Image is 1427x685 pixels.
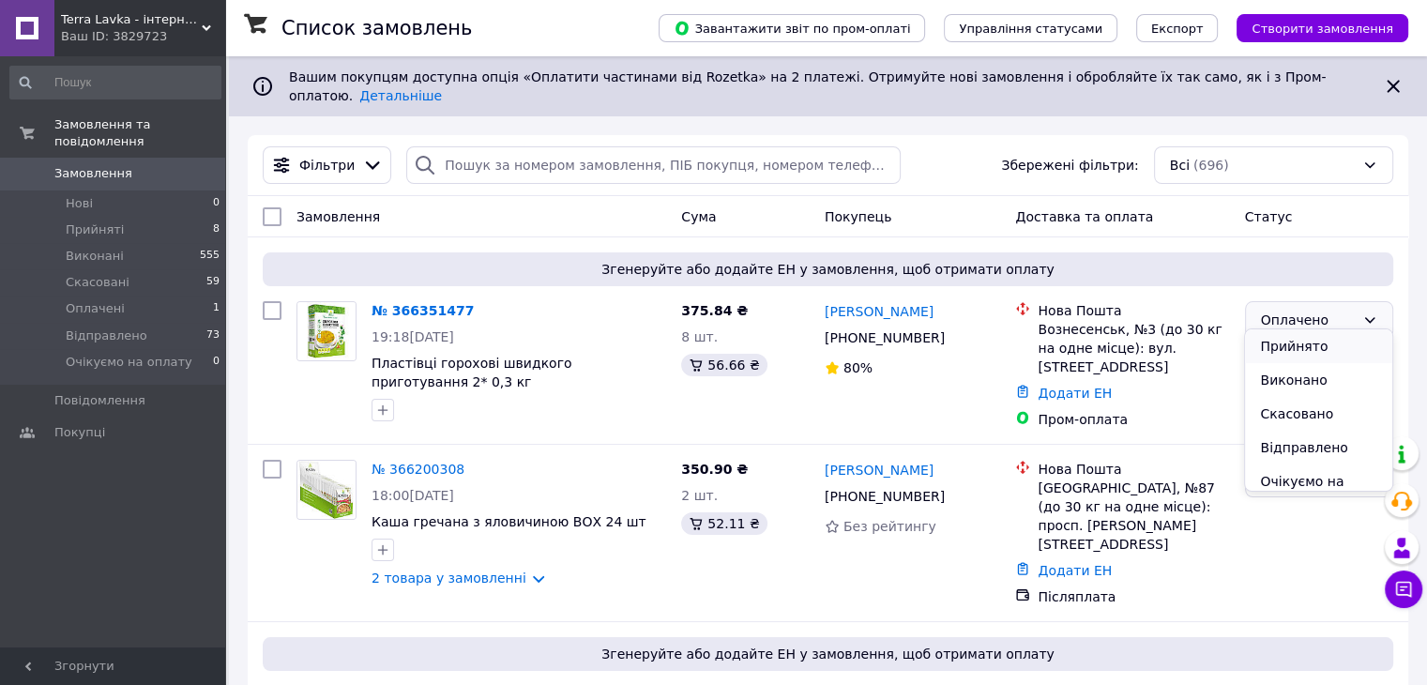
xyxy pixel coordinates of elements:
a: № 366351477 [372,303,474,318]
span: Управління статусами [959,22,1102,36]
span: 2 шт. [681,488,718,503]
button: Експорт [1136,14,1219,42]
a: № 366200308 [372,462,464,477]
a: 2 товара у замовленні [372,571,526,586]
span: Прийняті [66,221,124,238]
a: [PERSON_NAME] [825,302,934,321]
span: Покупець [825,209,891,224]
img: Фото товару [297,302,356,360]
span: Згенеруйте або додайте ЕН у замовлення, щоб отримати оплату [270,260,1386,279]
li: Скасовано [1245,397,1391,431]
span: 555 [200,248,220,265]
span: Очікуємо на оплату [66,354,192,371]
button: Завантажити звіт по пром-оплаті [659,14,925,42]
span: Без рейтингу [843,519,936,534]
span: 73 [206,327,220,344]
span: Замовлення [54,165,132,182]
span: Terra Lavka - інтернет-магазин продуктів харчування та товарів для домашніх тварин [61,11,202,28]
a: Створити замовлення [1218,20,1408,35]
span: Всі [1170,156,1190,175]
button: Створити замовлення [1237,14,1408,42]
span: Скасовані [66,274,129,291]
span: Замовлення та повідомлення [54,116,225,150]
span: Покупці [54,424,105,441]
div: [PHONE_NUMBER] [821,325,949,351]
span: Фільтри [299,156,355,175]
span: Створити замовлення [1252,22,1393,36]
span: 80% [843,360,873,375]
span: Статус [1245,209,1293,224]
span: 0 [213,195,220,212]
li: Виконано [1245,363,1391,397]
div: Нова Пошта [1038,460,1229,479]
a: Каша гречана з яловичиною ВОХ 24 шт [372,514,646,529]
span: Виконані [66,248,124,265]
span: Завантажити звіт по пром-оплаті [674,20,910,37]
h1: Список замовлень [281,17,472,39]
span: 8 шт. [681,329,718,344]
div: Вознесенськ, №3 (до 30 кг на одне місце): вул. [STREET_ADDRESS] [1038,320,1229,376]
span: Вашим покупцям доступна опція «Оплатити частинами від Rozetka» на 2 платежі. Отримуйте нові замов... [289,69,1326,103]
div: 52.11 ₴ [681,512,767,535]
input: Пошук [9,66,221,99]
span: 19:18[DATE] [372,329,454,344]
span: Відправлено [66,327,147,344]
span: Згенеруйте або додайте ЕН у замовлення, щоб отримати оплату [270,645,1386,663]
span: 59 [206,274,220,291]
li: Очікуємо на оплату [1245,464,1391,517]
div: Ваш ID: 3829723 [61,28,225,45]
button: Чат з покупцем [1385,571,1422,608]
span: Нові [66,195,93,212]
span: Доставка та оплата [1015,209,1153,224]
span: Збережені фільтри: [1001,156,1138,175]
span: Cума [681,209,716,224]
a: Пластівці горохові швидкого приготування 2* 0,3 кг [372,356,572,389]
a: Додати ЕН [1038,563,1112,578]
div: Нова Пошта [1038,301,1229,320]
span: Повідомлення [54,392,145,409]
span: 350.90 ₴ [681,462,748,477]
div: Післяплата [1038,587,1229,606]
li: Прийнято [1245,329,1391,363]
img: Фото товару [297,461,356,519]
span: (696) [1193,158,1229,173]
a: [PERSON_NAME] [825,461,934,479]
div: [GEOGRAPHIC_DATA], №87 (до 30 кг на одне місце): просп. [PERSON_NAME][STREET_ADDRESS] [1038,479,1229,554]
a: Додати ЕН [1038,386,1112,401]
div: [PHONE_NUMBER] [821,483,949,510]
div: 56.66 ₴ [681,354,767,376]
div: Оплачено [1261,310,1355,330]
span: Замовлення [296,209,380,224]
li: Відправлено [1245,431,1391,464]
span: 1 [213,300,220,317]
div: Пром-оплата [1038,410,1229,429]
span: 375.84 ₴ [681,303,748,318]
span: 0 [213,354,220,371]
a: Фото товару [296,301,357,361]
span: 18:00[DATE] [372,488,454,503]
a: Детальніше [359,88,442,103]
button: Управління статусами [944,14,1117,42]
input: Пошук за номером замовлення, ПІБ покупця, номером телефону, Email, номером накладної [406,146,901,184]
span: 8 [213,221,220,238]
a: Фото товару [296,460,357,520]
span: Експорт [1151,22,1204,36]
span: Оплачені [66,300,125,317]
